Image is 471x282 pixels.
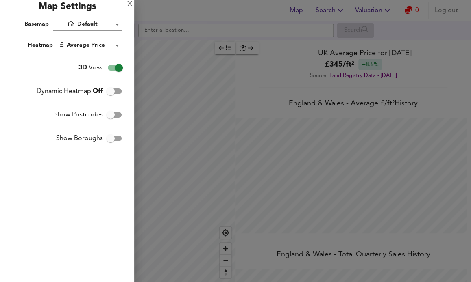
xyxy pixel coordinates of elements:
span: Basemap [24,21,49,27]
span: 3D [78,65,87,71]
span: Dynamic Heatmap [37,86,103,96]
span: Heatmap [28,42,53,48]
div: Default [53,18,122,31]
span: Show Boroughs [56,133,103,143]
span: View [78,63,103,73]
span: Show Postcodes [54,110,103,120]
div: X [127,2,133,7]
span: Off [93,88,103,95]
div: Average Price [53,39,122,52]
